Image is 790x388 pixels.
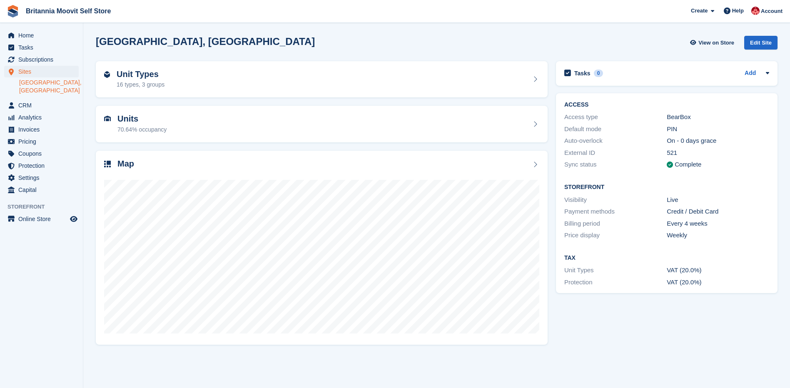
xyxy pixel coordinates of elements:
img: Jo Jopson [751,7,760,15]
div: Payment methods [564,207,667,216]
a: Unit Types 16 types, 3 groups [96,61,548,98]
span: Settings [18,172,68,184]
img: unit-type-icn-2b2737a686de81e16bb02015468b77c625bbabd49415b5ef34ead5e3b44a266d.svg [104,71,110,78]
h2: Units [117,114,167,124]
div: VAT (20.0%) [667,266,769,275]
span: Sites [18,66,68,77]
div: Every 4 weeks [667,219,769,229]
a: Map [96,151,548,345]
span: Protection [18,160,68,172]
div: BearBox [667,112,769,122]
div: Auto-overlock [564,136,667,146]
a: [GEOGRAPHIC_DATA], [GEOGRAPHIC_DATA] [19,79,79,95]
h2: Tax [564,255,769,261]
div: Unit Types [564,266,667,275]
div: Billing period [564,219,667,229]
div: Weekly [667,231,769,240]
a: menu [4,99,79,111]
a: menu [4,112,79,123]
a: Add [745,69,756,78]
span: Pricing [18,136,68,147]
h2: Tasks [574,70,591,77]
span: Coupons [18,148,68,159]
a: menu [4,136,79,147]
h2: Map [117,159,134,169]
a: menu [4,213,79,225]
a: menu [4,42,79,53]
a: Britannia Moovit Self Store [22,4,114,18]
h2: Storefront [564,184,769,191]
a: menu [4,172,79,184]
span: Analytics [18,112,68,123]
a: Units 70.64% occupancy [96,106,548,142]
a: menu [4,54,79,65]
div: Visibility [564,195,667,205]
h2: [GEOGRAPHIC_DATA], [GEOGRAPHIC_DATA] [96,36,315,47]
span: Capital [18,184,68,196]
span: CRM [18,99,68,111]
a: menu [4,30,79,41]
div: On - 0 days grace [667,136,769,146]
div: 0 [594,70,603,77]
img: unit-icn-7be61d7bf1b0ce9d3e12c5938cc71ed9869f7b940bace4675aadf7bd6d80202e.svg [104,116,111,122]
div: Protection [564,278,667,287]
span: Help [732,7,744,15]
a: Edit Site [744,36,778,53]
a: menu [4,148,79,159]
div: Default mode [564,124,667,134]
span: Create [691,7,708,15]
img: stora-icon-8386f47178a22dfd0bd8f6a31ec36ba5ce8667c1dd55bd0f319d3a0aa187defe.svg [7,5,19,17]
a: menu [4,124,79,135]
div: Credit / Debit Card [667,207,769,216]
div: VAT (20.0%) [667,278,769,287]
span: Invoices [18,124,68,135]
a: menu [4,184,79,196]
span: Subscriptions [18,54,68,65]
div: Sync status [564,160,667,169]
div: External ID [564,148,667,158]
span: Tasks [18,42,68,53]
span: Storefront [7,203,83,211]
div: Price display [564,231,667,240]
div: PIN [667,124,769,134]
h2: ACCESS [564,102,769,108]
div: Live [667,195,769,205]
span: View on Store [698,39,734,47]
a: menu [4,66,79,77]
div: 521 [667,148,769,158]
div: 16 types, 3 groups [117,80,164,89]
div: Access type [564,112,667,122]
span: Home [18,30,68,41]
div: 70.64% occupancy [117,125,167,134]
a: Preview store [69,214,79,224]
a: menu [4,160,79,172]
img: map-icn-33ee37083ee616e46c38cad1a60f524a97daa1e2b2c8c0bc3eb3415660979fc1.svg [104,161,111,167]
span: Account [761,7,783,15]
h2: Unit Types [117,70,164,79]
div: Complete [675,160,701,169]
span: Online Store [18,213,68,225]
div: Edit Site [744,36,778,50]
a: View on Store [689,36,738,50]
